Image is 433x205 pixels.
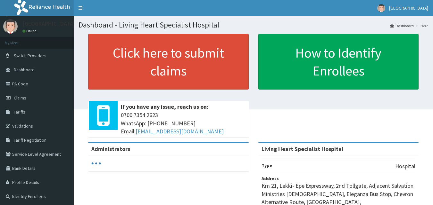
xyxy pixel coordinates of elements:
[91,159,101,168] svg: audio-loading
[121,111,246,136] span: 0700 7354 2623 WhatsApp: [PHONE_NUMBER] Email:
[14,137,46,143] span: Tariff Negotiation
[88,34,249,90] a: Click here to submit claims
[262,162,272,168] b: Type
[262,145,343,153] strong: Living Heart Specialist Hospital
[14,53,46,59] span: Switch Providers
[14,95,26,101] span: Claims
[3,19,18,34] img: User Image
[91,145,130,153] b: Administrators
[79,21,428,29] h1: Dashboard - Living Heart Specialist Hospital
[395,162,415,170] p: Hospital
[22,29,38,33] a: Online
[390,23,414,28] a: Dashboard
[121,103,208,110] b: If you have any issue, reach us on:
[389,5,428,11] span: [GEOGRAPHIC_DATA]
[22,21,75,27] p: [GEOGRAPHIC_DATA]
[414,23,428,28] li: Here
[136,128,224,135] a: [EMAIL_ADDRESS][DOMAIN_NAME]
[377,4,385,12] img: User Image
[262,176,279,181] b: Address
[14,109,25,115] span: Tariffs
[14,67,35,73] span: Dashboard
[258,34,419,90] a: How to Identify Enrollees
